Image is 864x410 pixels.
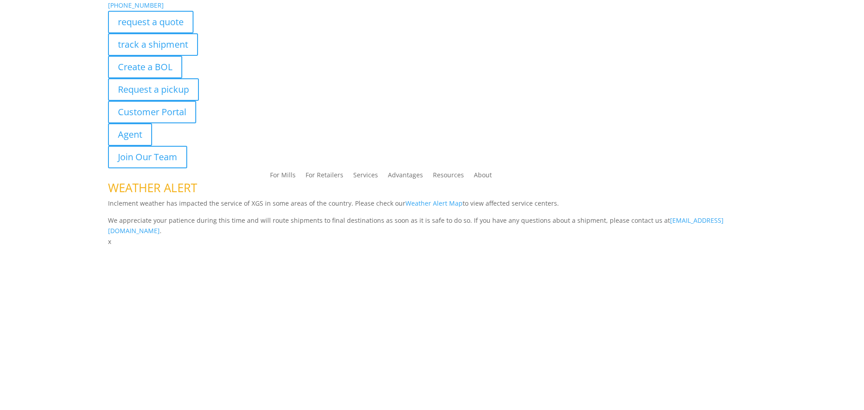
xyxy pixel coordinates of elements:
[108,123,152,146] a: Agent
[270,172,296,182] a: For Mills
[108,101,196,123] a: Customer Portal
[108,11,193,33] a: request a quote
[108,1,164,9] a: [PHONE_NUMBER]
[108,265,756,276] p: Complete the form below and a member of our team will be in touch within 24 hours.
[433,172,464,182] a: Resources
[108,198,756,215] p: Inclement weather has impacted the service of XGS in some areas of the country. Please check our ...
[108,247,756,265] h1: Contact Us
[388,172,423,182] a: Advantages
[108,78,199,101] a: Request a pickup
[108,215,756,237] p: We appreciate your patience during this time and will route shipments to final destinations as so...
[405,199,463,207] a: Weather Alert Map
[108,236,756,247] p: x
[108,180,197,196] span: WEATHER ALERT
[353,172,378,182] a: Services
[108,33,198,56] a: track a shipment
[108,56,182,78] a: Create a BOL
[108,146,187,168] a: Join Our Team
[474,172,492,182] a: About
[306,172,343,182] a: For Retailers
